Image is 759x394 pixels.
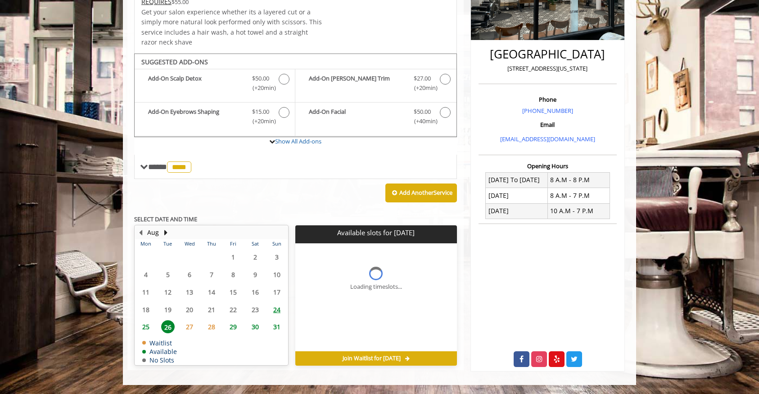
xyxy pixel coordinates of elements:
span: 28 [205,320,218,333]
span: 27 [183,320,196,333]
span: $15.00 [252,107,269,116]
td: 10 A.M - 7 P.M [547,203,610,219]
div: Loading timeslots... [350,282,402,291]
h3: Email [481,121,614,128]
p: Available slots for [DATE] [299,229,453,237]
td: Select day24 [266,301,288,318]
th: Tue [157,239,178,248]
label: Add-On Facial [300,107,452,128]
span: $50.00 [252,74,269,83]
td: [DATE] [486,203,548,219]
a: [PHONE_NUMBER] [522,107,573,115]
h2: [GEOGRAPHIC_DATA] [481,48,614,61]
span: $27.00 [414,74,431,83]
b: Add-On Eyebrows Shaping [148,107,243,126]
span: 29 [226,320,240,333]
span: $50.00 [414,107,431,116]
td: Available [142,348,177,355]
td: 8 A.M - 7 P.M [547,188,610,203]
td: Select day25 [135,318,157,336]
button: Previous Month [137,228,144,237]
td: Select day27 [179,318,200,336]
th: Mon [135,239,157,248]
span: 24 [270,303,284,316]
th: Fri [222,239,244,248]
a: Show All Add-ons [275,137,321,145]
b: Add-On [PERSON_NAME] Trim [309,74,404,93]
span: 31 [270,320,284,333]
label: Add-On Eyebrows Shaping [139,107,290,128]
th: Thu [200,239,222,248]
span: (+40min ) [409,116,435,126]
button: Aug [147,228,159,237]
td: Select day28 [200,318,222,336]
p: Get your salon experience whether its a layered cut or a simply more natural look performed only ... [141,7,322,48]
td: 8 A.M - 8 P.M [547,172,610,188]
h3: Opening Hours [479,163,617,169]
button: Next Month [162,228,169,237]
b: Add-On Facial [309,107,404,126]
button: Add AnotherService [385,184,457,202]
p: [STREET_ADDRESS][US_STATE] [481,64,614,73]
td: Select day29 [222,318,244,336]
th: Sat [244,239,266,248]
b: SUGGESTED ADD-ONS [141,58,208,66]
a: [EMAIL_ADDRESS][DOMAIN_NAME] [500,135,595,143]
span: Join Waitlist for [DATE] [343,355,401,362]
div: Scissor Cut Add-onS [134,54,457,137]
td: Select day30 [244,318,266,336]
td: [DATE] [486,188,548,203]
td: Waitlist [142,340,177,346]
span: 25 [139,320,153,333]
td: No Slots [142,357,177,363]
span: (+20min ) [248,116,274,126]
th: Sun [266,239,288,248]
td: Select day26 [157,318,178,336]
b: SELECT DATE AND TIME [134,215,197,223]
span: (+20min ) [409,83,435,93]
span: (+20min ) [248,83,274,93]
h3: Phone [481,96,614,103]
span: 26 [161,320,175,333]
span: 30 [248,320,262,333]
b: Add Another Service [399,188,452,197]
td: [DATE] To [DATE] [486,172,548,188]
label: Add-On Scalp Detox [139,74,290,95]
td: Select day31 [266,318,288,336]
label: Add-On Beard Trim [300,74,452,95]
th: Wed [179,239,200,248]
b: Add-On Scalp Detox [148,74,243,93]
